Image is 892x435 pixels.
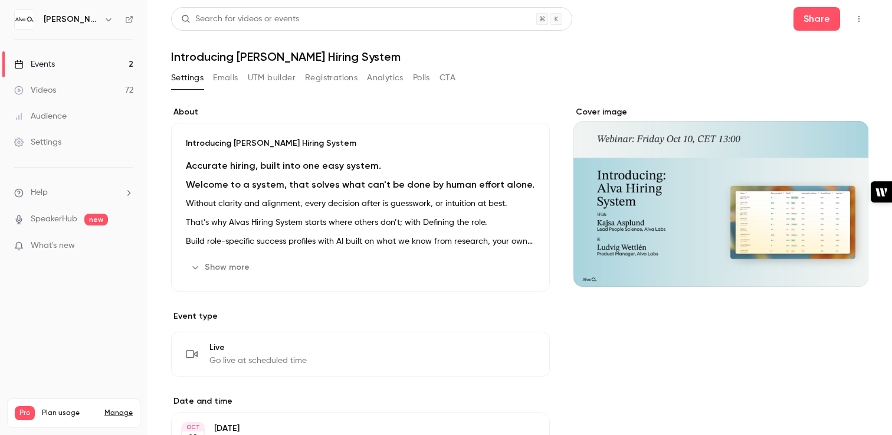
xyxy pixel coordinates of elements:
div: Events [14,58,55,70]
p: Build role-specific success profiles with AI built on what we know from research, your own specif... [186,234,535,248]
p: Without clarity and alignment, every decision after is guesswork, or intuition at best. [186,197,535,211]
span: Plan usage [42,408,97,418]
li: help-dropdown-opener [14,187,133,199]
button: Settings [171,68,204,87]
button: CTA [440,68,455,87]
label: Cover image [573,106,868,118]
h6: [PERSON_NAME] Labs [44,14,99,25]
p: Introducing [PERSON_NAME] Hiring System [186,138,535,149]
label: Date and time [171,395,550,407]
span: Go live at scheduled time [209,355,307,367]
button: UTM builder [248,68,296,87]
a: SpeakerHub [31,213,77,225]
img: Alva Labs [15,10,34,29]
span: Help [31,187,48,199]
label: About [171,106,550,118]
div: Audience [14,110,67,122]
div: Settings [14,136,61,148]
button: Analytics [367,68,404,87]
div: Videos [14,84,56,96]
button: Share [793,7,840,31]
div: Search for videos or events [181,13,299,25]
button: Registrations [305,68,358,87]
p: Event type [171,310,550,322]
h2: Accurate hiring, built into one easy system. [186,159,535,173]
span: What's new [31,240,75,252]
span: Pro [15,406,35,420]
span: new [84,214,108,225]
button: Emails [213,68,238,87]
button: Show more [186,258,257,277]
a: Manage [104,408,133,418]
span: Live [209,342,307,354]
h4: Welcome to a system, that solves what can't be done by human effort alone. [186,178,535,192]
p: That’s why Alvas Hiring System starts where others don’t; with Defining the role. [186,215,535,230]
p: [DATE] [214,423,487,434]
button: Polls [413,68,430,87]
h1: Introducing [PERSON_NAME] Hiring System [171,50,868,64]
section: Cover image [573,106,868,287]
div: OCT [182,423,204,431]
